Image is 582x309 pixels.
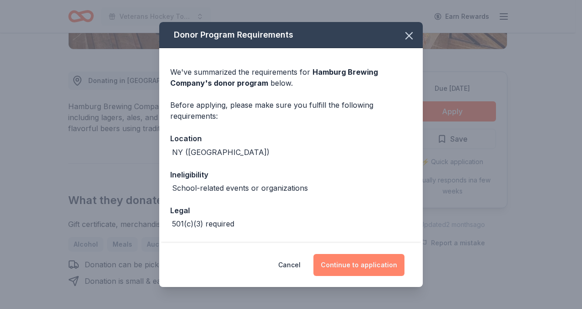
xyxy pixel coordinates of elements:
[172,182,308,193] div: School-related events or organizations
[170,204,412,216] div: Legal
[170,66,412,88] div: We've summarized the requirements for below.
[159,22,423,48] div: Donor Program Requirements
[170,132,412,144] div: Location
[313,254,404,276] button: Continue to application
[172,218,234,229] div: 501(c)(3) required
[170,240,412,252] div: Deadline
[278,254,301,276] button: Cancel
[172,147,269,158] div: NY ([GEOGRAPHIC_DATA])
[170,99,412,121] div: Before applying, please make sure you fulfill the following requirements:
[170,169,412,181] div: Ineligibility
